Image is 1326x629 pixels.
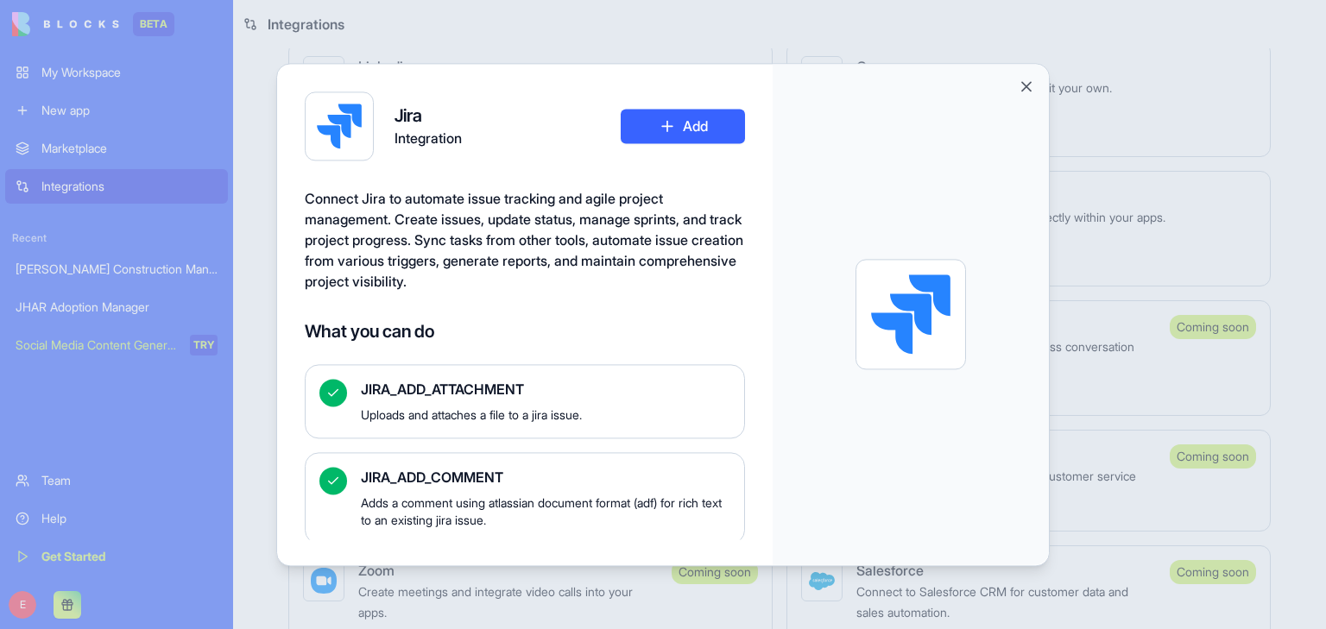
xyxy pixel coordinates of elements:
[361,406,730,424] span: Uploads and attaches a file to a jira issue.
[305,190,743,290] span: Connect Jira to automate issue tracking and agile project management. Create issues, update statu...
[361,494,730,529] span: Adds a comment using atlassian document format (adf) for rich text to an existing jira issue.
[395,104,462,128] h4: Jira
[621,109,745,143] button: Add
[361,467,730,487] span: JIRA_ADD_COMMENT
[395,128,462,148] span: Integration
[305,319,745,343] h4: What you can do
[361,379,730,399] span: JIRA_ADD_ATTACHMENT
